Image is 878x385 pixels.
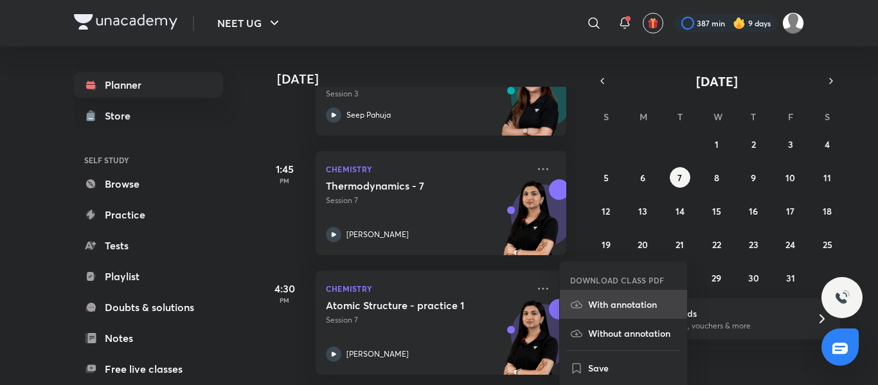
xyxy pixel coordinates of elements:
abbr: October 1, 2025 [715,138,719,150]
img: unacademy [496,179,566,268]
button: October 21, 2025 [670,234,690,255]
div: Store [105,108,138,123]
span: [DATE] [696,73,738,90]
p: Seep Pahuja [346,109,391,121]
abbr: October 16, 2025 [749,205,758,217]
button: October 2, 2025 [743,134,764,154]
p: Chemistry [326,161,528,177]
button: October 4, 2025 [817,134,838,154]
button: October 5, 2025 [596,167,616,188]
img: ttu [834,290,850,305]
button: October 18, 2025 [817,201,838,221]
abbr: October 23, 2025 [749,238,758,251]
abbr: October 7, 2025 [677,172,682,184]
abbr: Tuesday [677,111,683,123]
a: Playlist [74,264,223,289]
button: October 1, 2025 [706,134,727,154]
img: unacademy [496,60,566,148]
abbr: Thursday [751,111,756,123]
abbr: October 11, 2025 [823,172,831,184]
button: October 3, 2025 [780,134,801,154]
p: Session 3 [326,88,528,100]
abbr: Friday [788,111,793,123]
abbr: October 31, 2025 [786,272,795,284]
abbr: October 5, 2025 [604,172,609,184]
p: Session 7 [326,195,528,206]
a: Store [74,103,223,129]
button: October 25, 2025 [817,234,838,255]
a: Tests [74,233,223,258]
img: Company Logo [74,14,177,30]
abbr: October 3, 2025 [788,138,793,150]
button: October 10, 2025 [780,167,801,188]
abbr: October 2, 2025 [751,138,756,150]
p: Win a laptop, vouchers & more [643,320,801,332]
button: October 15, 2025 [706,201,727,221]
a: Free live classes [74,356,223,382]
a: Company Logo [74,14,177,33]
p: With annotation [588,298,677,311]
button: NEET UG [210,10,290,36]
img: avatar [647,17,659,29]
p: [PERSON_NAME] [346,229,409,240]
h6: DOWNLOAD CLASS PDF [570,274,665,286]
img: Amisha Rani [782,12,804,34]
button: October 29, 2025 [706,267,727,288]
h5: Atomic Structure - practice 1 [326,299,486,312]
abbr: October 15, 2025 [712,205,721,217]
abbr: October 14, 2025 [676,205,685,217]
button: October 11, 2025 [817,167,838,188]
abbr: Monday [640,111,647,123]
h5: Thermodynamics - 7 [326,179,486,192]
abbr: October 19, 2025 [602,238,611,251]
h5: 4:30 [259,281,310,296]
button: October 22, 2025 [706,234,727,255]
abbr: October 17, 2025 [786,205,794,217]
abbr: Saturday [825,111,830,123]
p: Session 7 [326,314,528,326]
p: [PERSON_NAME] [346,348,409,360]
abbr: October 25, 2025 [823,238,832,251]
p: PM [259,177,310,184]
abbr: October 10, 2025 [785,172,795,184]
h6: Refer friends [643,307,801,320]
p: Without annotation [588,327,677,340]
img: streak [733,17,746,30]
button: October 30, 2025 [743,267,764,288]
abbr: October 12, 2025 [602,205,610,217]
abbr: October 4, 2025 [825,138,830,150]
a: Doubts & solutions [74,294,223,320]
button: October 9, 2025 [743,167,764,188]
abbr: October 22, 2025 [712,238,721,251]
abbr: October 21, 2025 [676,238,684,251]
button: October 6, 2025 [632,167,653,188]
button: October 23, 2025 [743,234,764,255]
button: October 20, 2025 [632,234,653,255]
abbr: October 9, 2025 [751,172,756,184]
button: October 7, 2025 [670,167,690,188]
abbr: Wednesday [713,111,722,123]
abbr: October 13, 2025 [638,205,647,217]
button: avatar [643,13,663,33]
abbr: October 24, 2025 [785,238,795,251]
button: October 12, 2025 [596,201,616,221]
p: Save [588,361,677,375]
button: October 17, 2025 [780,201,801,221]
button: [DATE] [611,72,822,90]
abbr: October 6, 2025 [640,172,645,184]
p: Chemistry [326,281,528,296]
button: October 16, 2025 [743,201,764,221]
h4: [DATE] [277,71,579,87]
button: October 13, 2025 [632,201,653,221]
button: October 31, 2025 [780,267,801,288]
h6: SELF STUDY [74,149,223,171]
button: October 24, 2025 [780,234,801,255]
a: Browse [74,171,223,197]
h5: 1:45 [259,161,310,177]
abbr: October 18, 2025 [823,205,832,217]
a: Notes [74,325,223,351]
a: Planner [74,72,223,98]
button: October 19, 2025 [596,234,616,255]
a: Practice [74,202,223,228]
abbr: October 8, 2025 [714,172,719,184]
